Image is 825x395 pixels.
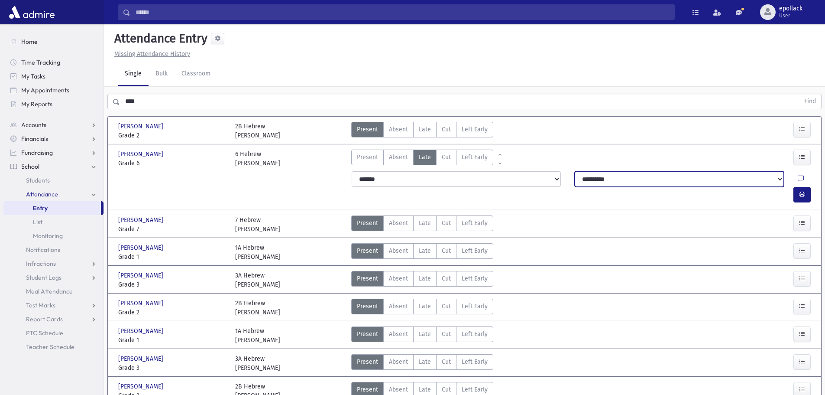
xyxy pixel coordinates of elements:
[351,122,493,140] div: AttTypes
[351,150,493,168] div: AttTypes
[3,312,104,326] a: Report Cards
[118,225,226,234] span: Grade 7
[357,302,378,311] span: Present
[442,246,451,255] span: Cut
[3,173,104,187] a: Students
[26,274,61,281] span: Student Logs
[26,329,63,337] span: PTC Schedule
[3,243,104,257] a: Notifications
[118,271,165,280] span: [PERSON_NAME]
[442,357,451,366] span: Cut
[26,343,74,351] span: Teacher Schedule
[389,219,408,228] span: Absent
[357,125,378,134] span: Present
[118,308,226,317] span: Grade 2
[235,122,280,140] div: 2B Hebrew [PERSON_NAME]
[419,330,431,339] span: Late
[118,299,165,308] span: [PERSON_NAME]
[26,190,58,198] span: Attendance
[118,243,165,252] span: [PERSON_NAME]
[118,280,226,289] span: Grade 3
[26,176,50,184] span: Students
[235,215,280,234] div: 7 Hebrew [PERSON_NAME]
[3,132,104,146] a: Financials
[462,153,488,162] span: Left Early
[3,118,104,132] a: Accounts
[21,163,39,170] span: School
[357,357,378,366] span: Present
[26,287,73,295] span: Meal Attendance
[26,315,63,323] span: Report Cards
[357,219,378,228] span: Present
[389,357,408,366] span: Absent
[3,257,104,271] a: Infractions
[118,336,226,345] span: Grade 1
[357,385,378,394] span: Present
[3,229,104,243] a: Monitoring
[3,69,104,83] a: My Tasks
[21,38,38,46] span: Home
[111,31,207,46] h5: Attendance Entry
[3,160,104,173] a: School
[21,72,45,80] span: My Tasks
[21,86,69,94] span: My Appointments
[235,150,280,168] div: 6 Hebrew [PERSON_NAME]
[3,326,104,340] a: PTC Schedule
[235,271,280,289] div: 3A Hebrew [PERSON_NAME]
[351,215,493,234] div: AttTypes
[118,62,149,86] a: Single
[357,330,378,339] span: Present
[3,201,101,215] a: Entry
[357,274,378,283] span: Present
[3,35,104,49] a: Home
[3,340,104,354] a: Teacher Schedule
[462,219,488,228] span: Left Early
[442,125,451,134] span: Cut
[118,382,165,391] span: [PERSON_NAME]
[235,243,280,261] div: 1A Hebrew [PERSON_NAME]
[442,274,451,283] span: Cut
[389,246,408,255] span: Absent
[114,50,190,58] u: Missing Attendance History
[118,215,165,225] span: [PERSON_NAME]
[235,326,280,345] div: 1A Hebrew [PERSON_NAME]
[3,55,104,69] a: Time Tracking
[419,219,431,228] span: Late
[419,246,431,255] span: Late
[419,385,431,394] span: Late
[26,246,60,254] span: Notifications
[419,153,431,162] span: Late
[389,125,408,134] span: Absent
[33,232,63,240] span: Monitoring
[26,260,56,268] span: Infractions
[389,302,408,311] span: Absent
[442,153,451,162] span: Cut
[118,252,226,261] span: Grade 1
[419,357,431,366] span: Late
[3,187,104,201] a: Attendance
[118,354,165,363] span: [PERSON_NAME]
[351,271,493,289] div: AttTypes
[3,284,104,298] a: Meal Attendance
[462,330,488,339] span: Left Early
[7,3,57,21] img: AdmirePro
[462,125,488,134] span: Left Early
[3,97,104,111] a: My Reports
[235,354,280,372] div: 3A Hebrew [PERSON_NAME]
[357,153,378,162] span: Present
[130,4,674,20] input: Search
[419,274,431,283] span: Late
[442,330,451,339] span: Cut
[351,326,493,345] div: AttTypes
[235,299,280,317] div: 2B Hebrew [PERSON_NAME]
[21,135,48,143] span: Financials
[33,204,48,212] span: Entry
[3,146,104,160] a: Fundraising
[799,94,821,109] button: Find
[21,59,60,66] span: Time Tracking
[118,159,226,168] span: Grade 6
[462,357,488,366] span: Left Early
[462,246,488,255] span: Left Early
[779,5,802,12] span: epollack
[389,330,408,339] span: Absent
